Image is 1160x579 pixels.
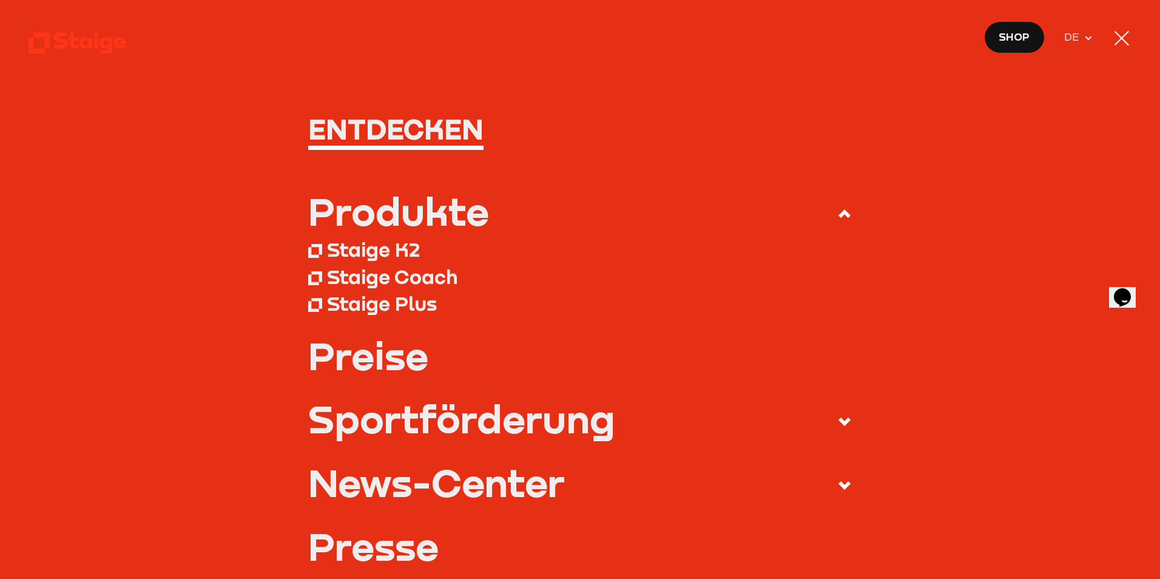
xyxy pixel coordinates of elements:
[1109,271,1148,308] iframe: chat widget
[308,336,852,374] a: Preise
[308,463,565,501] div: News-Center
[308,290,852,317] a: Staige Plus
[327,291,437,315] div: Staige Plus
[308,527,852,565] a: Presse
[984,21,1045,53] a: Shop
[327,265,457,288] div: Staige Coach
[308,192,489,230] div: Produkte
[1064,29,1084,46] span: DE
[308,263,852,289] a: Staige Coach
[999,29,1030,46] span: Shop
[327,237,420,261] div: Staige K2
[308,236,852,263] a: Staige K2
[308,399,615,438] div: Sportförderung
